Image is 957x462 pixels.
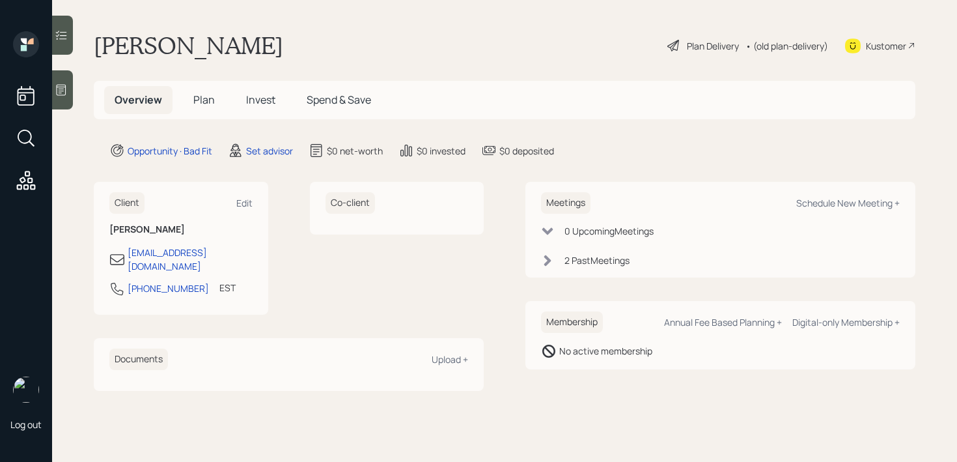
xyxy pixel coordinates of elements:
div: 2 Past Meeting s [564,253,630,267]
div: Digital-only Membership + [792,316,900,328]
div: Edit [236,197,253,209]
h6: Meetings [541,192,590,214]
span: Overview [115,93,162,107]
span: Invest [246,93,275,107]
div: [PHONE_NUMBER] [128,282,209,295]
h6: Documents [109,349,168,370]
div: Upload + [432,353,468,366]
h6: [PERSON_NAME] [109,224,253,235]
div: $0 net-worth [327,144,383,158]
h6: Client [109,192,145,214]
span: Spend & Save [307,93,371,107]
div: Log out [10,418,42,431]
h6: Membership [541,311,603,333]
div: $0 invested [417,144,465,158]
div: $0 deposited [499,144,554,158]
div: Opportunity · Bad Fit [128,144,212,158]
div: Set advisor [246,144,293,158]
div: Plan Delivery [687,39,739,53]
h6: Co-client [326,192,375,214]
img: retirable_logo.png [13,377,39,403]
div: • (old plan-delivery) [745,39,828,53]
h1: [PERSON_NAME] [94,31,283,60]
div: Kustomer [866,39,906,53]
div: Annual Fee Based Planning + [664,316,782,328]
div: [EMAIL_ADDRESS][DOMAIN_NAME] [128,246,253,273]
div: No active membership [559,344,652,358]
span: Plan [193,93,215,107]
div: Schedule New Meeting + [796,197,900,209]
div: 0 Upcoming Meeting s [564,224,654,238]
div: EST [219,281,236,295]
